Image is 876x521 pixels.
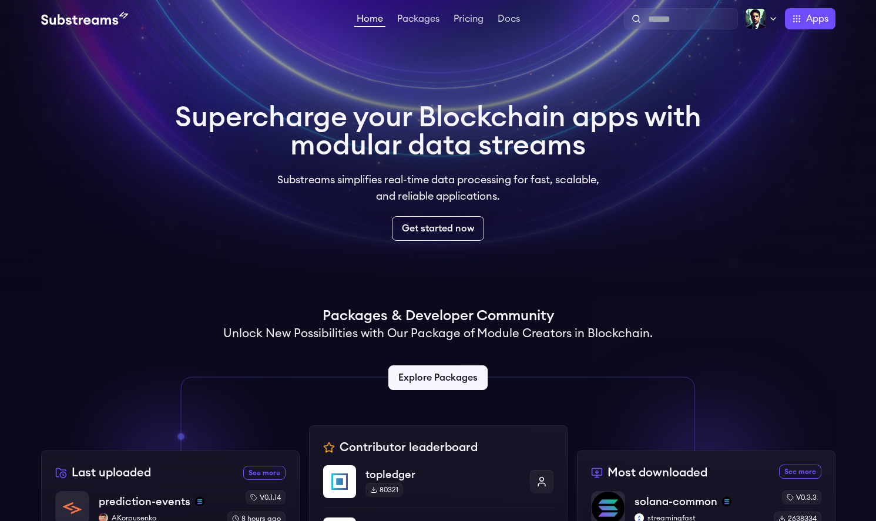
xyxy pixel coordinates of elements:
[175,103,702,160] h1: Supercharge your Blockchain apps with modular data streams
[99,493,190,510] p: prediction-events
[806,12,828,26] span: Apps
[354,14,385,27] a: Home
[782,490,821,505] div: v0.3.3
[365,483,403,497] div: 80321
[323,307,554,325] h1: Packages & Developer Community
[323,465,553,507] a: topledgertopledger80321
[635,493,717,510] p: solana-common
[395,14,442,26] a: Packages
[243,466,286,480] a: See more recently uploaded packages
[388,365,488,390] a: Explore Packages
[392,216,484,241] a: Get started now
[365,466,521,483] p: topledger
[223,325,653,342] h2: Unlock New Possibilities with Our Package of Module Creators in Blockchain.
[495,14,522,26] a: Docs
[269,172,608,204] p: Substreams simplifies real-time data processing for fast, scalable, and reliable applications.
[779,465,821,479] a: See more most downloaded packages
[745,8,766,29] img: Profile
[41,12,128,26] img: Substream's logo
[323,465,356,498] img: topledger
[451,14,486,26] a: Pricing
[246,490,286,505] div: v0.1.14
[195,497,204,506] img: solana
[722,497,731,506] img: solana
